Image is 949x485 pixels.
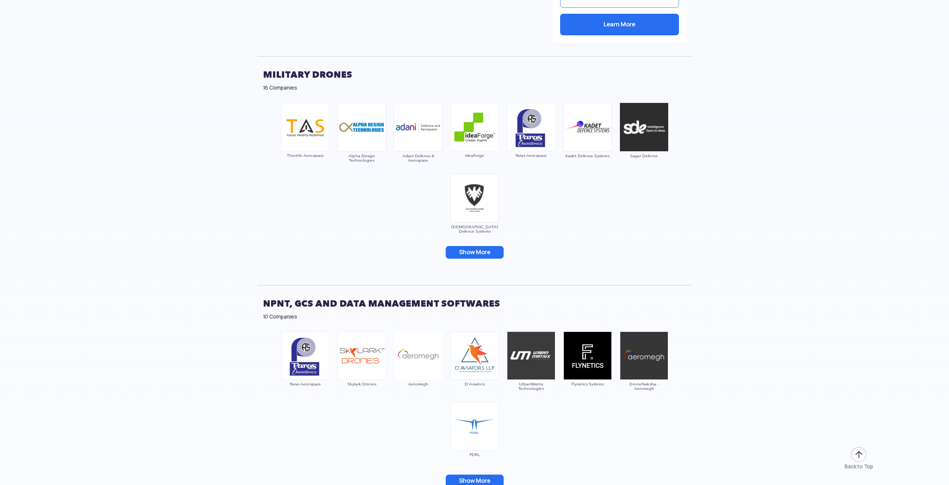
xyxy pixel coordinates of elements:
span: Paras Aerospace [281,382,330,386]
a: Flynetics Systems [563,352,612,386]
a: IdeaForge [450,123,499,158]
img: ic_daviators.png [451,332,499,380]
img: ic_Alpha%20Design%20Technologies.png [337,103,386,152]
a: UrbanMatrix Technologies [507,352,556,391]
img: aeromegh.png [394,332,442,380]
button: Show More [446,246,504,259]
img: ic_arrow-up.png [851,446,867,463]
a: Paras Aerospace [507,123,556,158]
a: Paras Aerospace [281,352,330,386]
img: ic_Adani%20Defence%20&%20Aerospace.png [394,103,443,152]
h2: NPNT, GCS and Data Management Softwares [263,294,686,313]
span: D'Aviators [450,382,499,386]
span: UrbanMatrix Technologies [507,382,556,391]
a: Skylark Drones [337,352,386,386]
span: Aeromegh [394,382,443,386]
div: Back to Top [845,463,873,470]
img: ic_skylark.png [338,332,386,380]
span: Alpha Design Technologies [337,153,386,162]
span: Flynetics Systems [563,382,612,386]
h2: Military Drones [263,65,686,84]
img: ic_Veda%20Defence%20Systems.png [450,174,499,223]
a: PDRL [450,423,499,457]
span: Paras Aerospace [507,153,556,158]
span: DroneNaksha - Aeromegh [620,382,669,391]
span: Kadet Defence Systems [563,153,612,158]
img: img_flynetics.png [563,332,612,380]
div: 16 Companies [263,84,686,91]
a: Alpha Design Technologies [337,123,386,162]
span: Skylark Drones [337,382,386,386]
span: Throttle Aerospace [281,153,330,158]
span: Adani Defence & Aerospace [394,153,443,162]
div: 10 Companies [263,313,686,320]
img: ic_paras.png [507,103,555,151]
a: Sagar Defence [620,123,669,158]
img: ic_paras.png [281,332,329,380]
a: Adani Defence & Aerospace [394,123,443,162]
a: DroneNaksha - Aeromegh [620,352,669,391]
a: D'Aviators [450,352,499,386]
img: ic_throttle.png [281,103,329,151]
span: [DEMOGRAPHIC_DATA] Defence Systems [450,224,499,233]
a: Throttle Aerospace [281,123,330,158]
span: PDRL [450,452,499,457]
span: Sagar Defence [620,153,669,158]
img: ic_ideaforge.png [451,103,499,151]
img: ic_Sagar%20Defence.png [620,103,669,152]
button: Learn More [560,14,679,35]
img: img_pdrl.png [451,402,499,450]
a: Kadet Defence Systems [563,123,612,158]
img: img_dronenaksha.png [620,332,668,380]
img: ic_urbanmatrix.png [507,332,555,380]
span: IdeaForge [450,153,499,158]
img: ic_Kadet%20Defence%20Systems.png [563,103,612,152]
